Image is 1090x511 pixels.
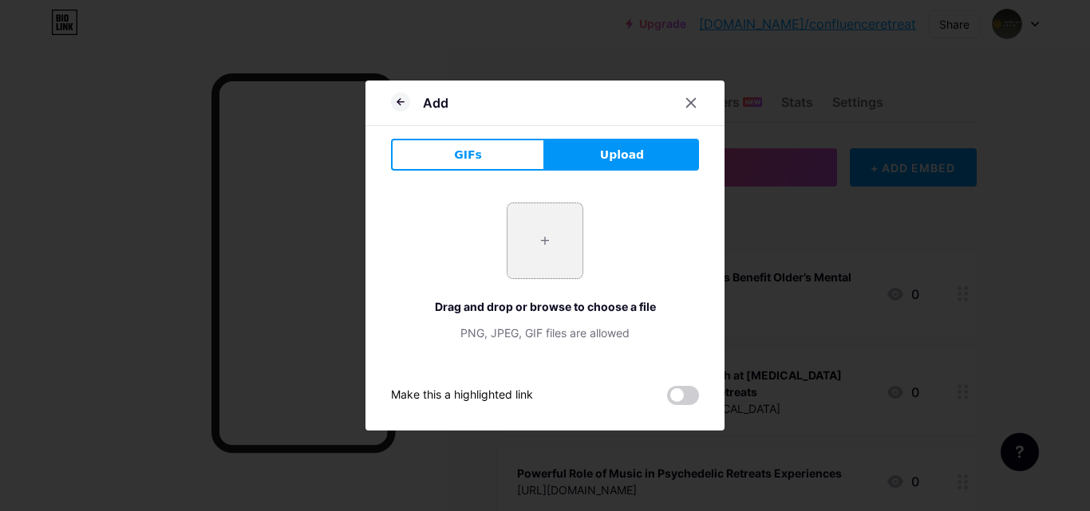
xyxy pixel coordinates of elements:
div: Drag and drop or browse to choose a file [391,298,699,315]
span: Upload [600,147,644,163]
div: Make this a highlighted link [391,386,533,405]
span: GIFs [454,147,482,163]
div: Add [423,93,448,112]
button: GIFs [391,139,545,171]
div: PNG, JPEG, GIF files are allowed [391,324,699,341]
button: Upload [545,139,699,171]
